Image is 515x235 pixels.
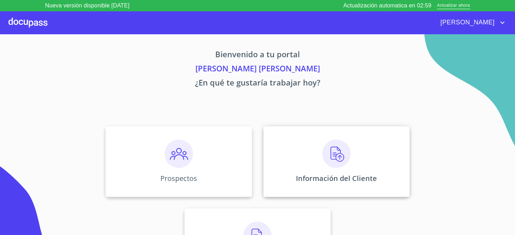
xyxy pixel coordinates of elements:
[435,17,498,28] span: [PERSON_NAME]
[40,48,476,63] p: Bienvenido a tu portal
[40,63,476,77] p: [PERSON_NAME] [PERSON_NAME]
[343,1,431,10] p: Actualización automatica en 02:59
[40,77,476,91] p: ¿En qué te gustaría trabajar hoy?
[45,1,130,10] p: Nueva versión disponible [DATE]
[322,140,350,168] img: carga.png
[160,174,197,183] p: Prospectos
[435,17,507,28] button: account of current user
[437,2,470,10] span: Actualizar ahora
[296,174,377,183] p: Información del Cliente
[165,140,193,168] img: prospectos.png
